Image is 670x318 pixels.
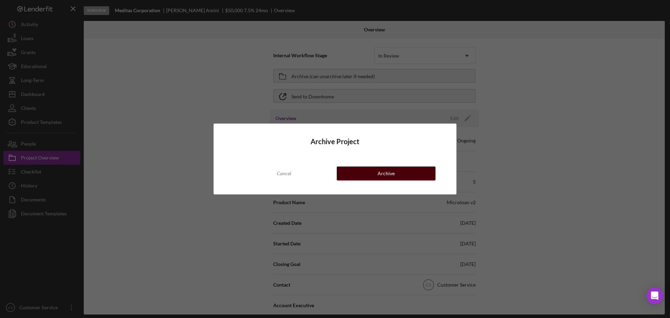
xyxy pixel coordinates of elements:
div: Open Intercom Messenger [646,287,663,304]
h4: Archive Project [234,138,435,146]
button: Archive [337,167,435,180]
div: Cancel [277,167,291,180]
button: Cancel [234,167,333,180]
div: Archive [378,167,395,180]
